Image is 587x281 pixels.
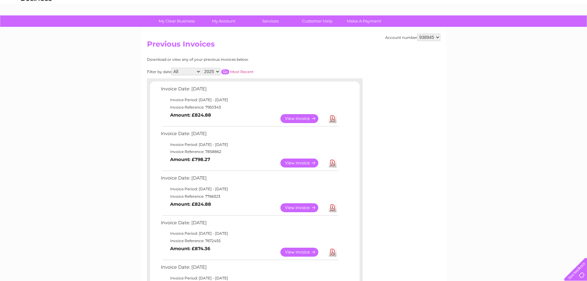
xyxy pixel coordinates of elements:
[339,15,389,27] a: Make A Payment
[147,40,440,52] h2: Previous Invoices
[292,15,343,27] a: Customer Help
[494,26,508,31] a: Energy
[147,68,309,75] div: Filter by date
[147,57,309,62] div: Download or view any of your previous invoices below.
[280,114,326,123] a: View
[170,157,210,162] b: Amount: £798.27
[170,201,211,207] b: Amount: £824.88
[159,85,340,96] td: Invoice Date: [DATE]
[159,174,340,185] td: Invoice Date: [DATE]
[471,3,513,11] a: 0333 014 3131
[159,230,340,237] td: Invoice Period: [DATE] - [DATE]
[159,141,340,148] td: Invoice Period: [DATE] - [DATE]
[159,193,340,200] td: Invoice Reference: 7766323
[280,203,326,212] a: View
[159,263,340,275] td: Invoice Date: [DATE]
[567,26,581,31] a: Log out
[170,246,210,251] b: Amount: £874.36
[511,26,530,31] a: Telecoms
[198,15,249,27] a: My Account
[533,26,542,31] a: Blog
[329,203,336,212] a: Download
[159,96,340,104] td: Invoice Period: [DATE] - [DATE]
[329,159,336,167] a: Download
[159,219,340,230] td: Invoice Date: [DATE]
[148,3,439,30] div: Clear Business is a trading name of Verastar Limited (registered in [GEOGRAPHIC_DATA] No. 3667643...
[546,26,561,31] a: Contact
[151,15,202,27] a: My Clear Business
[170,112,211,118] b: Amount: £824.88
[159,148,340,155] td: Invoice Reference: 7858862
[159,130,340,141] td: Invoice Date: [DATE]
[245,15,296,27] a: Services
[21,16,52,35] img: logo.png
[385,34,440,41] div: Account number
[280,248,326,257] a: View
[479,26,490,31] a: Water
[280,159,326,167] a: View
[159,185,340,193] td: Invoice Period: [DATE] - [DATE]
[159,104,340,111] td: Invoice Reference: 7950343
[329,248,336,257] a: Download
[159,237,340,245] td: Invoice Reference: 7672455
[230,69,254,74] a: Most Recent
[329,114,336,123] a: Download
